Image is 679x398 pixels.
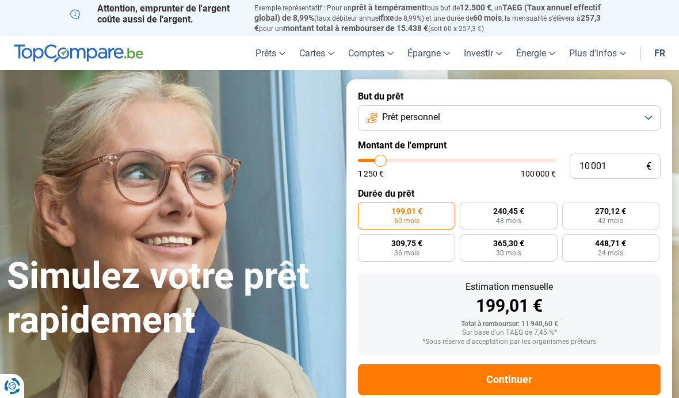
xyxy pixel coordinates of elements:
[460,3,491,12] span: 12.500 €
[7,254,333,343] h1: Simulez votre prêt rapidement
[70,3,241,25] p: Attention, emprunter de l'argent coûte aussi de l'argent.
[254,13,601,33] span: 257,3 €
[521,170,556,178] span: 100 000 €
[367,297,651,315] div: 199,01 €
[358,105,661,131] button: Prêt personnel
[473,13,502,22] span: 60 mois
[595,239,626,247] span: 448,71 €
[14,44,143,63] img: TopCompare
[358,188,661,199] label: Durée du prêt
[647,36,672,70] a: fr
[391,239,422,247] span: 309,75 €
[254,3,601,22] span: TAEG (Taux annuel effectif global) de 8,99%
[380,13,394,22] span: fixe
[400,36,457,70] a: Épargne
[394,217,419,224] span: 60 mois
[562,36,633,70] a: Plus d'infos
[646,162,651,171] span: €
[382,111,440,124] span: Prêt personnel
[496,217,521,224] span: 48 mois
[367,282,651,292] div: Estimation mensuelle
[598,217,623,224] span: 42 mois
[358,170,384,178] span: 1 250 €
[367,338,651,346] div: *Sous réserve d'acceptation par les organismes prêteurs
[496,250,521,257] span: 30 mois
[283,24,428,33] span: montant total à rembourser de 15.438 €
[598,250,623,257] span: 24 mois
[292,36,341,70] a: Cartes
[352,3,425,12] span: prêt à tempérament
[254,3,609,33] p: Exemple représentatif : Pour un tous but de , un (taux débiteur annuel de 8,99%) et une durée de ...
[509,36,562,70] a: Énergie
[367,320,651,328] div: Total à rembourser: 11 940,60 €
[493,207,524,215] span: 240,45 €
[358,140,661,151] label: Montant de l'emprunt
[595,207,626,215] span: 270,12 €
[341,36,400,70] a: Comptes
[358,364,661,395] button: Continuer
[391,207,422,215] span: 199,01 €
[394,250,419,257] span: 36 mois
[367,329,651,337] div: Sur base d'un TAEG de 7,45 %*
[493,239,524,247] span: 365,30 €
[457,36,509,70] a: Investir
[358,91,661,102] label: But du prêt
[249,36,292,70] a: Prêts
